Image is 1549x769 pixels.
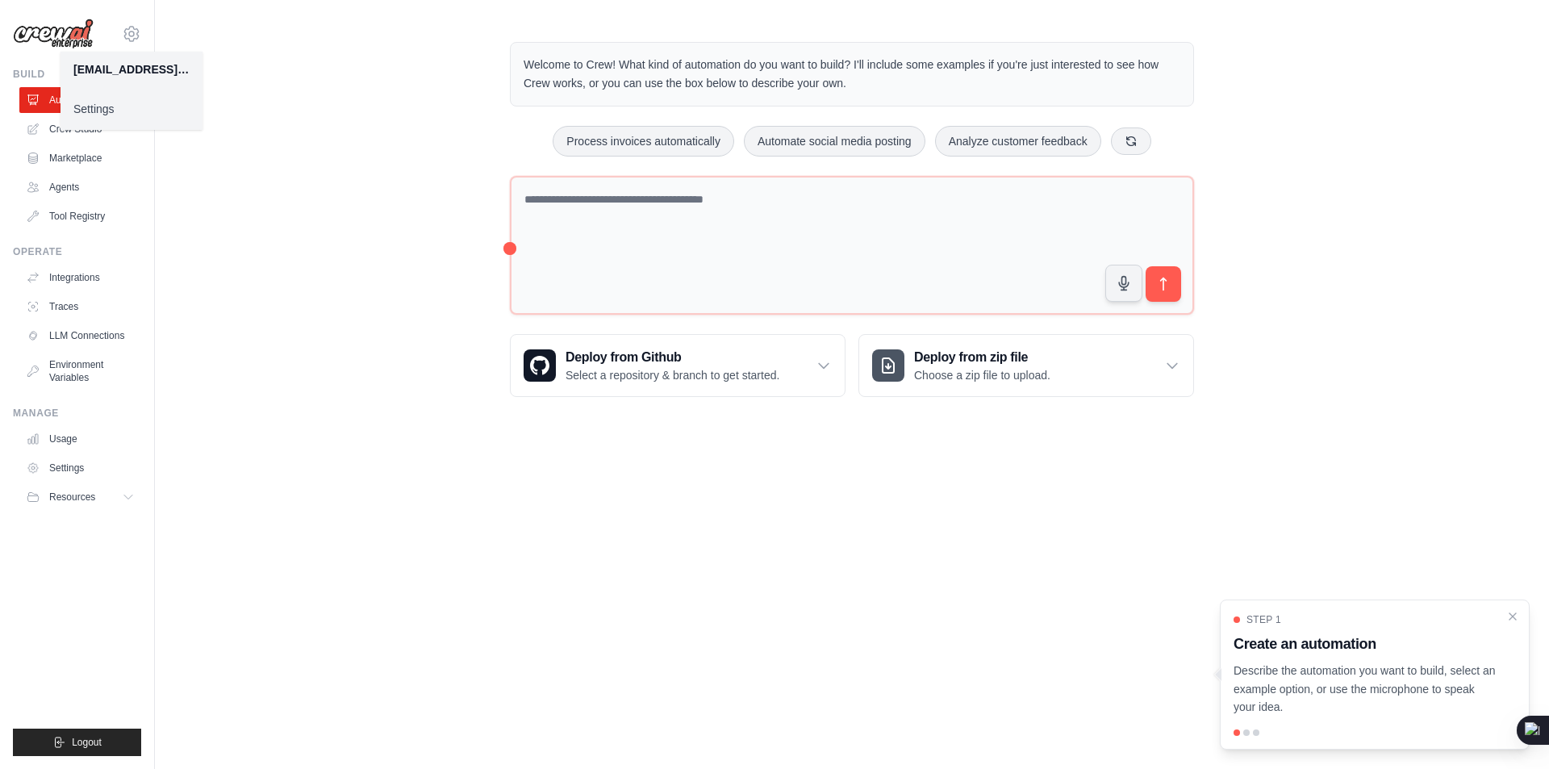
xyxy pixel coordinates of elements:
button: Analyze customer feedback [935,126,1101,157]
p: Describe the automation you want to build, select an example option, or use the microphone to spe... [1234,662,1497,717]
h3: Deploy from Github [566,348,779,367]
a: Environment Variables [19,352,141,391]
div: [EMAIL_ADDRESS][DOMAIN_NAME] [73,61,190,77]
a: Settings [61,94,202,123]
h3: Create an automation [1234,633,1497,655]
div: Operate [13,245,141,258]
button: Close walkthrough [1506,610,1519,623]
div: Build [13,68,141,81]
button: Logout [13,729,141,756]
a: Tool Registry [19,203,141,229]
div: Widget de chat [1468,692,1549,769]
button: Resources [19,484,141,510]
a: Usage [19,426,141,452]
button: Process invoices automatically [553,126,734,157]
p: Welcome to Crew! What kind of automation do you want to build? I'll include some examples if you'... [524,56,1180,93]
a: Traces [19,294,141,320]
h3: Deploy from zip file [914,348,1050,367]
a: Agents [19,174,141,200]
a: Marketplace [19,145,141,171]
span: Logout [72,736,102,749]
img: Logo [13,19,94,49]
span: Step 1 [1246,613,1281,626]
p: Choose a zip file to upload. [914,367,1050,383]
p: Select a repository & branch to get started. [566,367,779,383]
div: Manage [13,407,141,420]
a: Integrations [19,265,141,290]
a: Automations [19,87,141,113]
a: Settings [19,455,141,481]
a: LLM Connections [19,323,141,349]
span: Resources [49,491,95,504]
iframe: Chat Widget [1468,692,1549,769]
a: Crew Studio [19,116,141,142]
button: Automate social media posting [744,126,925,157]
